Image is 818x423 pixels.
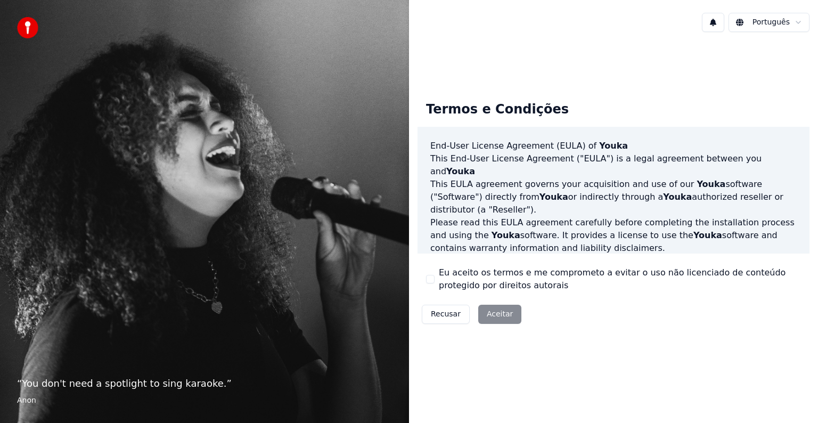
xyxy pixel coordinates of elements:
[430,140,797,152] h3: End-User License Agreement (EULA) of
[446,166,475,176] span: Youka
[663,192,692,202] span: Youka
[17,17,38,38] img: youka
[599,141,628,151] span: Youka
[17,395,392,406] footer: Anon
[439,266,801,292] label: Eu aceito os termos e me comprometo a evitar o uso não licenciado de conteúdo protegido por direi...
[17,376,392,391] p: “ You don't need a spotlight to sing karaoke. ”
[422,305,470,324] button: Recusar
[430,152,797,178] p: This End-User License Agreement ("EULA") is a legal agreement between you and
[492,230,520,240] span: Youka
[418,93,577,127] div: Termos e Condições
[539,192,568,202] span: Youka
[430,178,797,216] p: This EULA agreement governs your acquisition and use of our software ("Software") directly from o...
[693,230,722,240] span: Youka
[430,216,797,255] p: Please read this EULA agreement carefully before completing the installation process and using th...
[697,179,725,189] span: Youka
